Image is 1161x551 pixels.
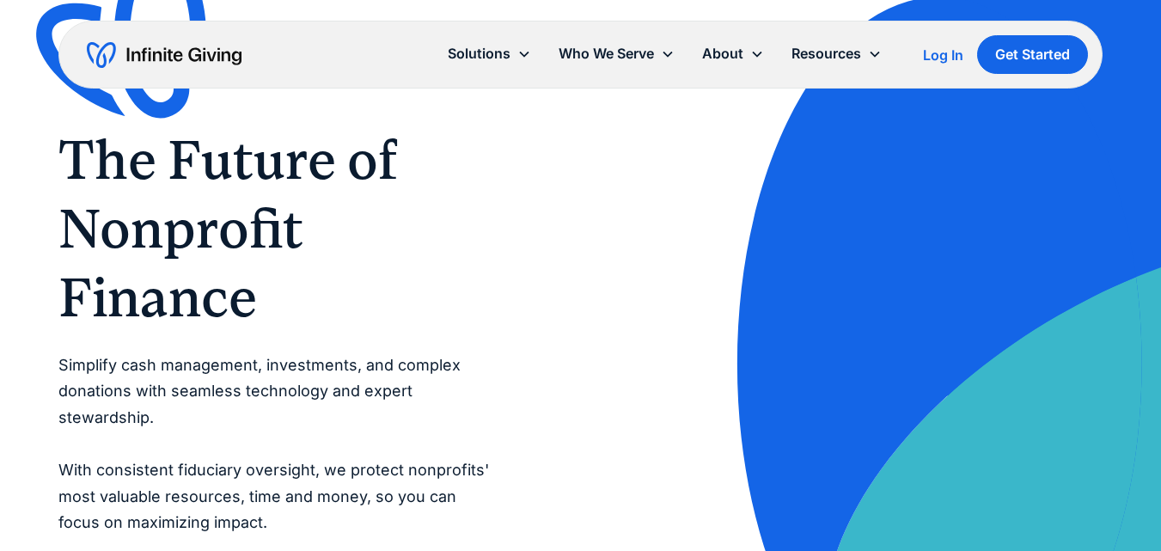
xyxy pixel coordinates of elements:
div: Solutions [434,35,545,72]
a: Get Started [977,35,1088,74]
p: Simplify cash management, investments, and complex donations with seamless technology and expert ... [58,352,492,536]
h1: The Future of Nonprofit Finance [58,126,492,332]
div: Log In [923,48,963,62]
div: Who We Serve [559,42,654,65]
a: Log In [923,45,963,65]
div: Solutions [448,42,510,65]
a: home [87,41,241,69]
div: Resources [778,35,895,72]
div: Who We Serve [545,35,688,72]
div: Resources [791,42,861,65]
div: About [702,42,743,65]
div: About [688,35,778,72]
